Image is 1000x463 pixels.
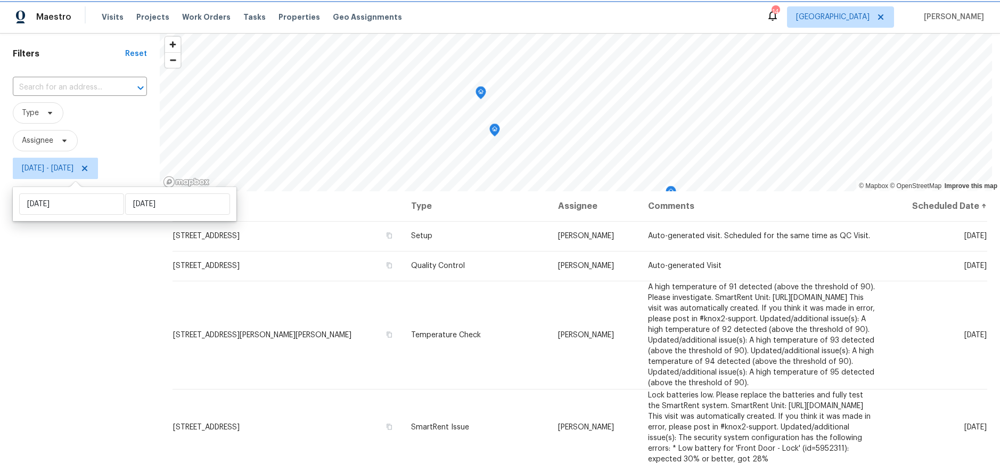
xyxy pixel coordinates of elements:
span: [DATE] - [DATE] [22,163,73,174]
button: Copy Address [384,261,394,270]
th: Assignee [550,191,640,221]
div: Reset [125,48,147,59]
span: Maestro [36,12,71,22]
a: Improve this map [945,182,997,190]
span: Properties [278,12,320,22]
span: [PERSON_NAME] [558,262,614,270]
button: Zoom out [165,52,181,68]
h1: Filters [13,48,125,59]
th: Type [403,191,549,221]
span: [STREET_ADDRESS] [173,424,240,431]
input: Search for an address... [13,79,117,96]
span: Visits [102,12,124,22]
span: Temperature Check [411,331,481,339]
span: Work Orders [182,12,231,22]
span: [STREET_ADDRESS][PERSON_NAME][PERSON_NAME] [173,331,351,339]
button: Copy Address [384,231,394,240]
span: Zoom out [165,53,181,68]
div: Map marker [476,86,486,103]
div: Map marker [666,186,676,202]
button: Zoom in [165,37,181,52]
span: [STREET_ADDRESS] [173,232,240,240]
span: [PERSON_NAME] [920,12,984,22]
span: [PERSON_NAME] [558,331,614,339]
span: [PERSON_NAME] [558,232,614,240]
a: Mapbox [859,182,888,190]
th: Scheduled Date ↑ [884,191,987,221]
span: Type [22,108,39,118]
span: Assignee [22,135,53,146]
span: Geo Assignments [333,12,402,22]
span: Tasks [243,13,266,21]
span: [DATE] [964,232,987,240]
span: [DATE] [964,424,987,431]
th: Address [173,191,403,221]
canvas: Map [160,31,992,191]
button: Copy Address [384,422,394,432]
span: Quality Control [411,262,465,270]
span: Auto-generated visit. Scheduled for the same time as QC Visit. [648,232,870,240]
span: Projects [136,12,169,22]
span: [GEOGRAPHIC_DATA] [796,12,870,22]
span: A high temperature of 91 detected (above the threshold of 90). Please investigate. SmartRent Unit... [648,283,875,387]
button: Copy Address [384,330,394,339]
button: Open [133,80,148,95]
span: SmartRent Issue [411,424,469,431]
div: Map marker [489,124,500,140]
th: Comments [640,191,884,221]
span: [DATE] [964,331,987,339]
a: OpenStreetMap [890,182,941,190]
input: Start date [19,193,124,215]
input: End date [125,193,230,215]
span: Setup [411,232,432,240]
span: [DATE] [964,262,987,270]
a: Mapbox homepage [163,176,210,188]
div: 14 [772,6,779,17]
span: [STREET_ADDRESS] [173,262,240,270]
span: Lock batteries low. Please replace the batteries and fully test the SmartRent system. SmartRent U... [648,392,871,463]
span: Auto-generated Visit [648,262,722,270]
span: [PERSON_NAME] [558,424,614,431]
